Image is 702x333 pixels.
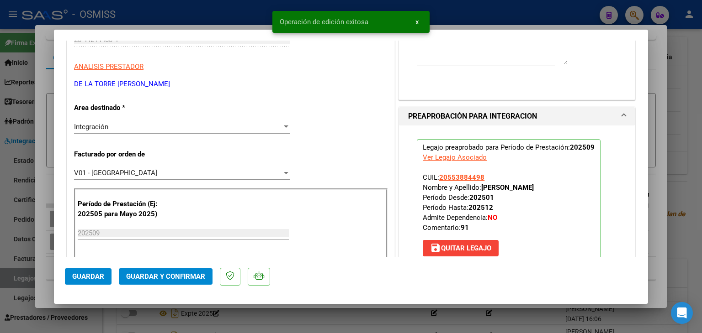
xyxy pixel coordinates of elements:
[423,224,469,232] span: Comentario:
[671,302,693,324] div: Open Intercom Messenger
[417,139,601,260] p: Legajo preaprobado para Período de Prestación:
[439,173,484,182] span: 20553884498
[488,213,497,222] strong: NO
[423,152,487,162] div: Ver Legajo Asociado
[74,169,157,177] span: V01 - [GEOGRAPHIC_DATA]
[74,62,144,71] span: ANALISIS PRESTADOR
[570,143,595,151] strong: 202509
[78,199,170,219] p: Período de Prestación (Ej: 202505 para Mayo 2025)
[399,125,635,281] div: PREAPROBACIÓN PARA INTEGRACION
[74,123,108,131] span: Integración
[469,193,494,202] strong: 202501
[408,111,537,122] h1: PREAPROBACIÓN PARA INTEGRACION
[399,107,635,125] mat-expansion-panel-header: PREAPROBACIÓN PARA INTEGRACION
[461,224,469,232] strong: 91
[468,203,493,212] strong: 202512
[74,79,388,89] p: DE LA TORRE [PERSON_NAME]
[72,272,104,281] span: Guardar
[481,183,534,192] strong: [PERSON_NAME]
[126,272,205,281] span: Guardar y Confirmar
[65,268,112,285] button: Guardar
[423,240,499,256] button: Quitar Legajo
[430,244,491,252] span: Quitar Legajo
[74,103,168,113] p: Area destinado *
[408,14,426,30] button: x
[74,149,168,160] p: Facturado por orden de
[119,268,213,285] button: Guardar y Confirmar
[78,255,384,266] p: Una vez que se asoció a un legajo aprobado no se puede cambiar el período de prestación.
[280,17,368,26] span: Operación de edición exitosa
[415,18,419,26] span: x
[423,173,534,232] span: CUIL: Nombre y Apellido: Período Desde: Período Hasta: Admite Dependencia:
[430,242,441,253] mat-icon: save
